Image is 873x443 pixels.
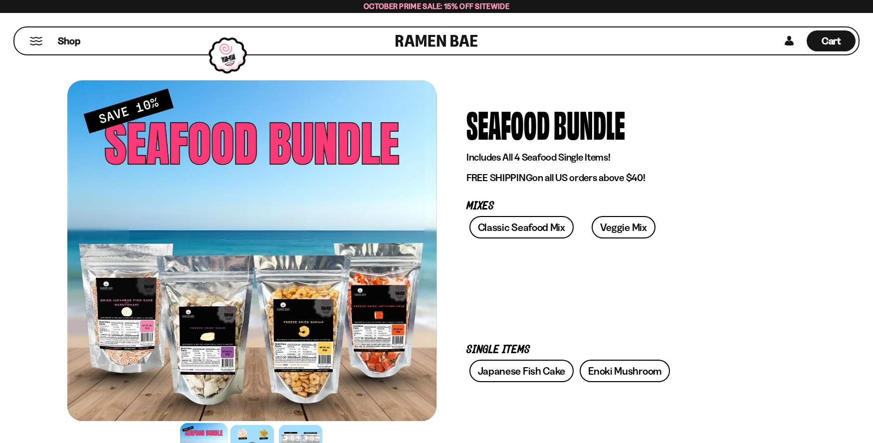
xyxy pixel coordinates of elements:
[466,172,776,184] p: on all US orders above $40!
[29,37,43,45] button: Mobile Menu Trigger
[469,360,574,382] a: Japanese Fish Cake
[58,30,80,51] a: Shop
[807,27,856,54] div: Cart
[466,202,776,211] p: Mixes
[592,216,655,238] a: Veggie Mix
[58,34,80,48] span: Shop
[822,35,841,47] span: Cart
[554,105,625,143] div: Bundle
[580,360,670,382] a: Enoki Mushroom
[466,172,532,184] strong: FREE SHIPPING
[466,105,550,143] div: Seafood
[469,216,574,238] a: Classic Seafood Mix
[466,151,776,164] p: Includes All 4 Seafood Single Items!
[364,1,509,11] span: October Prime Sale: 15% off Sitewide
[466,345,776,355] p: Single Items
